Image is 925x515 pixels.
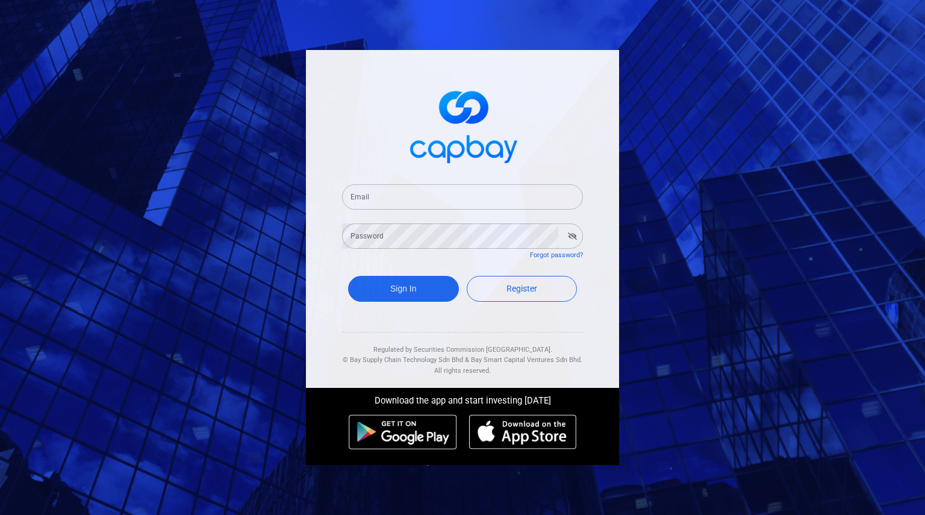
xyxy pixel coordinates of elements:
a: Forgot password? [530,251,583,259]
img: android [349,414,457,449]
img: logo [402,80,523,170]
div: Regulated by Securities Commission [GEOGRAPHIC_DATA]. & All rights reserved. [342,332,583,376]
img: ios [469,414,576,449]
button: Sign In [348,276,459,302]
span: Bay Smart Capital Ventures Sdn Bhd. [471,356,582,364]
a: Register [467,276,578,302]
span: © Bay Supply Chain Technology Sdn Bhd [343,356,463,364]
span: Register [506,284,537,293]
div: Download the app and start investing [DATE] [297,388,628,408]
